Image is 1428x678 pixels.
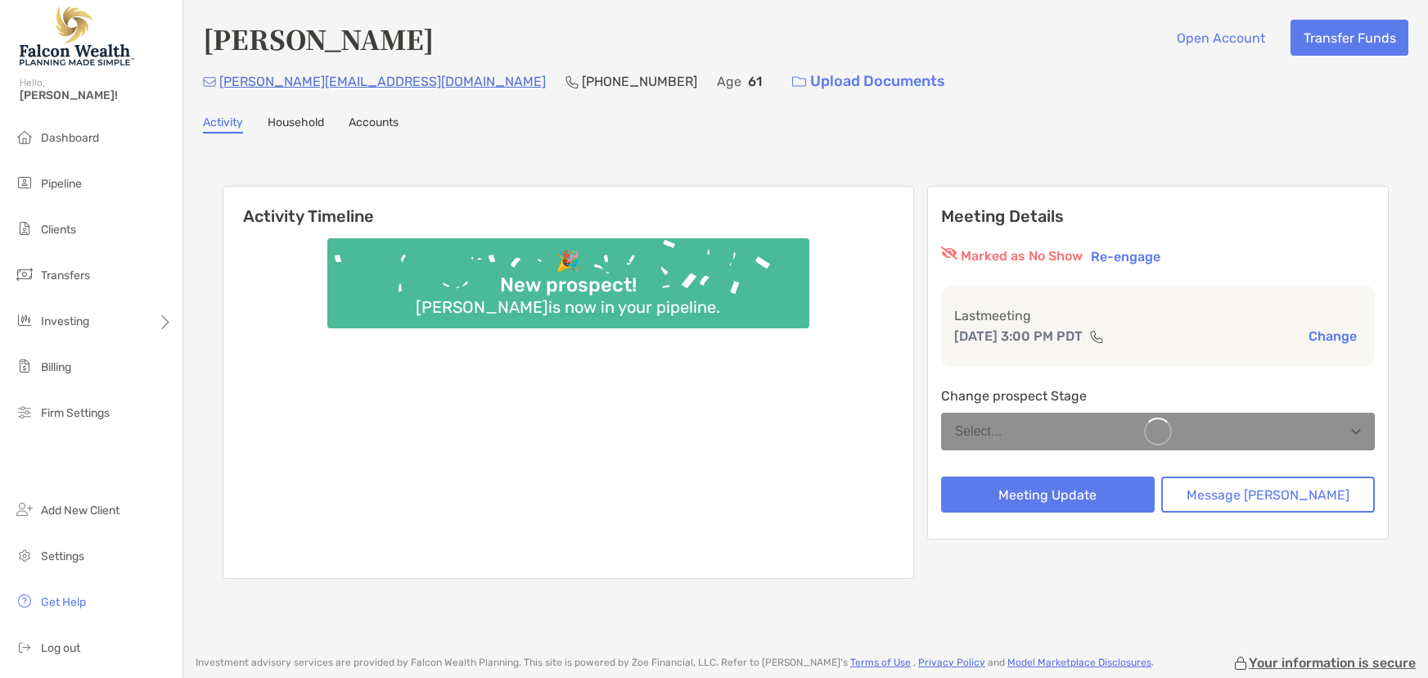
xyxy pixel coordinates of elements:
a: Privacy Policy [918,657,985,668]
p: Your information is secure [1249,655,1416,671]
span: Firm Settings [41,406,110,420]
img: transfers icon [15,264,34,284]
span: Get Help [41,595,86,609]
p: [PHONE_NUMBER] [582,71,697,92]
h4: [PERSON_NAME] [203,20,434,57]
img: Phone Icon [565,75,579,88]
span: Add New Client [41,504,119,518]
span: Investing [41,314,89,328]
div: 🎉 [549,250,587,273]
p: [DATE] 3:00 PM PDT [954,326,1083,346]
p: 61 [748,71,762,92]
img: get-help icon [15,591,34,611]
img: Email Icon [203,77,216,87]
button: Open Account [1164,20,1277,56]
button: Change [1304,328,1362,345]
img: button icon [792,76,806,88]
span: [PERSON_NAME]! [20,88,173,102]
button: Message [PERSON_NAME] [1161,477,1375,513]
img: add_new_client icon [15,499,34,519]
a: Upload Documents [782,64,956,99]
img: red eyr [941,246,957,260]
img: Falcon Wealth Planning Logo [20,7,134,66]
p: Change prospect Stage [941,386,1376,406]
img: communication type [1089,330,1104,343]
img: Confetti [327,238,809,314]
div: [PERSON_NAME] is now in your pipeline. [409,297,727,317]
div: New prospect! [493,273,643,297]
img: billing icon [15,356,34,376]
a: Accounts [349,115,399,133]
a: Household [268,115,324,133]
span: Dashboard [41,131,99,145]
span: Settings [41,549,84,563]
p: [PERSON_NAME][EMAIL_ADDRESS][DOMAIN_NAME] [219,71,546,92]
p: Investment advisory services are provided by Falcon Wealth Planning . This site is powered by Zoe... [196,657,1154,669]
button: Transfer Funds [1291,20,1408,56]
p: Age [717,71,741,92]
span: Billing [41,360,71,374]
img: settings icon [15,545,34,565]
img: investing icon [15,310,34,330]
button: Meeting Update [941,477,1155,513]
p: Last meeting [954,305,1363,326]
span: Transfers [41,269,90,282]
p: Marked as No Show [961,246,1083,266]
h6: Activity Timeline [223,187,913,226]
p: Meeting Details [941,206,1376,227]
a: Terms of Use [850,657,911,668]
button: Re-engage [1086,246,1165,266]
img: dashboard icon [15,127,34,147]
span: Log out [41,641,80,655]
a: Activity [203,115,243,133]
a: Model Marketplace Disclosures [1007,657,1151,668]
img: logout icon [15,637,34,657]
span: Pipeline [41,177,82,191]
span: Clients [41,223,76,237]
img: clients icon [15,219,34,238]
img: pipeline icon [15,173,34,192]
img: firm-settings icon [15,402,34,422]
